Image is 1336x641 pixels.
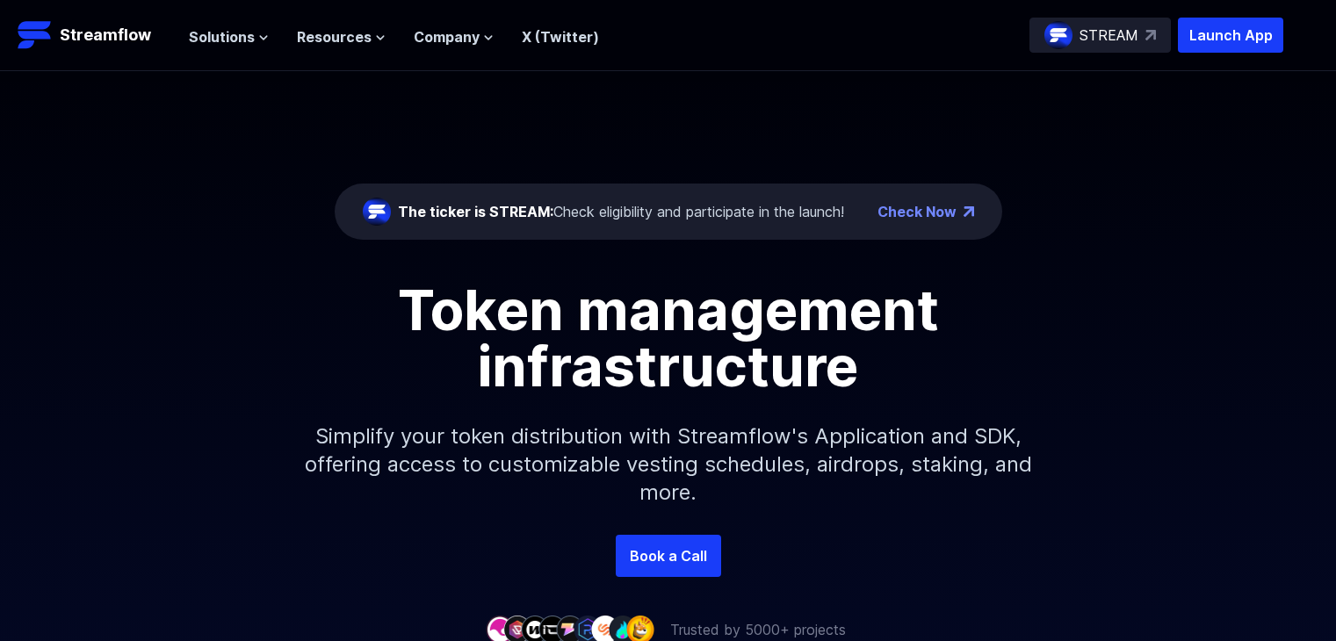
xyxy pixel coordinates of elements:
span: Resources [297,26,372,47]
p: Streamflow [60,23,151,47]
button: Launch App [1178,18,1283,53]
span: Solutions [189,26,255,47]
img: top-right-arrow.svg [1145,30,1156,40]
span: Company [414,26,480,47]
img: streamflow-logo-circle.png [1044,21,1072,49]
p: Trusted by 5000+ projects [670,619,846,640]
div: Check eligibility and participate in the launch! [398,201,844,222]
button: Company [414,26,494,47]
img: streamflow-logo-circle.png [363,198,391,226]
a: X (Twitter) [522,28,599,46]
a: Book a Call [616,535,721,577]
button: Resources [297,26,386,47]
span: The ticker is STREAM: [398,203,553,220]
h1: Token management infrastructure [273,282,1064,394]
a: STREAM [1029,18,1171,53]
p: STREAM [1080,25,1138,46]
a: Check Now [877,201,957,222]
button: Solutions [189,26,269,47]
a: Streamflow [18,18,171,53]
p: Simplify your token distribution with Streamflow's Application and SDK, offering access to custom... [291,394,1046,535]
img: Streamflow Logo [18,18,53,53]
img: top-right-arrow.png [964,206,974,217]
